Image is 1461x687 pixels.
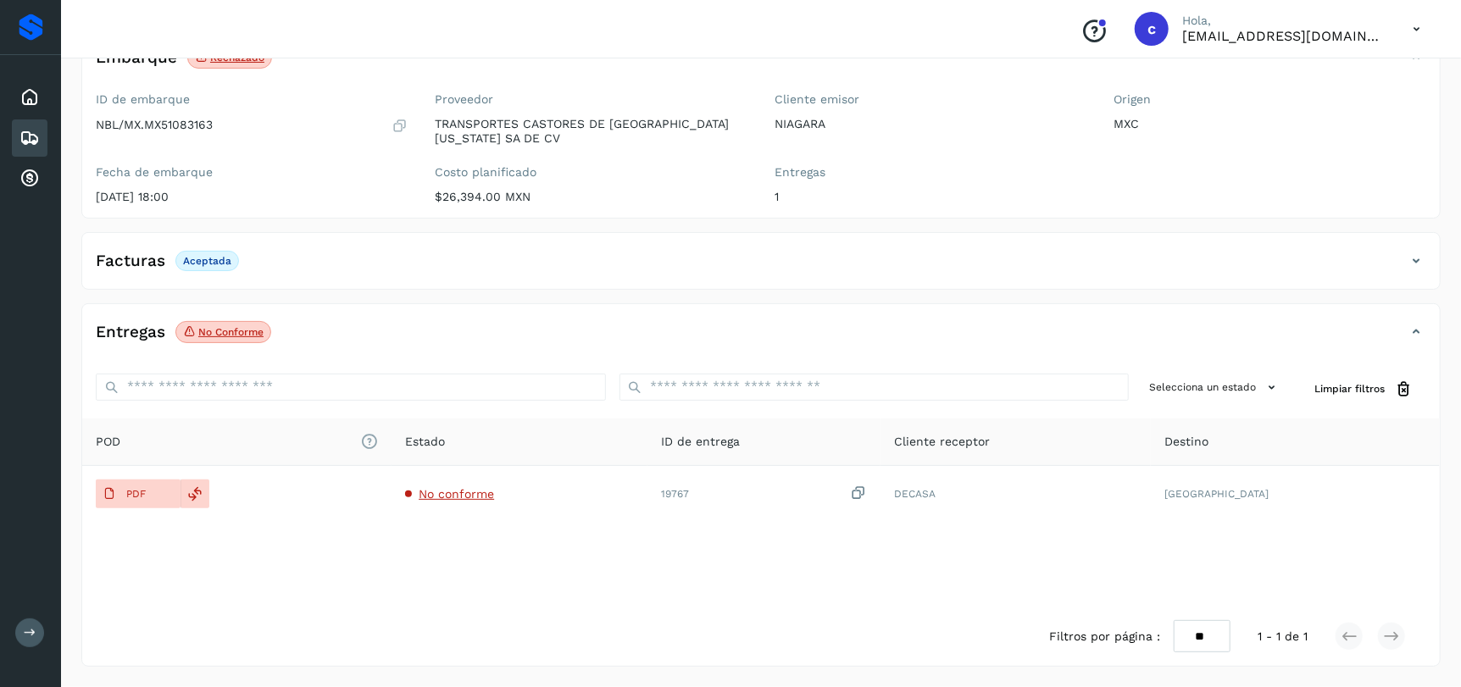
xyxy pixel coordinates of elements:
p: NIAGARA [775,117,1087,131]
button: Limpiar filtros [1301,374,1426,405]
div: Reemplazar POD [181,479,209,508]
div: FacturasAceptada [82,247,1440,289]
p: MXC [1114,117,1427,131]
div: 19767 [661,485,867,502]
td: DECASA [880,466,1151,522]
span: ID de entrega [661,433,740,451]
p: Aceptada [183,255,231,267]
label: Cliente emisor [775,92,1087,107]
span: POD [96,433,378,451]
span: Cliente receptor [894,433,990,451]
label: Proveedor [436,92,748,107]
p: Hola, [1182,14,1386,28]
p: NBL/MX.MX51083163 [96,118,213,132]
p: [DATE] 18:00 [96,190,408,204]
span: Estado [405,433,445,451]
div: Cuentas por cobrar [12,160,47,197]
div: EmbarqueRechazado [82,43,1440,86]
span: Destino [1164,433,1208,451]
div: Embarques [12,119,47,157]
h4: Facturas [96,252,165,271]
button: Selecciona un estado [1142,374,1287,402]
button: PDF [96,479,181,508]
label: Fecha de embarque [96,165,408,180]
span: 1 - 1 de 1 [1258,628,1308,645]
span: Limpiar filtros [1314,381,1385,396]
p: PDF [126,488,146,500]
p: $26,394.00 MXN [436,190,748,204]
span: No conforme [419,487,494,501]
label: Origen [1114,92,1427,107]
div: Inicio [12,79,47,116]
p: cuentasespeciales8_met@castores.com.mx [1182,28,1386,44]
label: Costo planificado [436,165,748,180]
p: 1 [775,190,1087,204]
label: Entregas [775,165,1087,180]
span: Filtros por página : [1049,628,1160,645]
p: TRANSPORTES CASTORES DE [GEOGRAPHIC_DATA][US_STATE] SA DE CV [436,117,748,146]
h4: Entregas [96,323,165,342]
td: [GEOGRAPHIC_DATA] [1151,466,1440,522]
div: EntregasNo conforme [82,318,1440,360]
p: No conforme [198,326,264,338]
label: ID de embarque [96,92,408,107]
